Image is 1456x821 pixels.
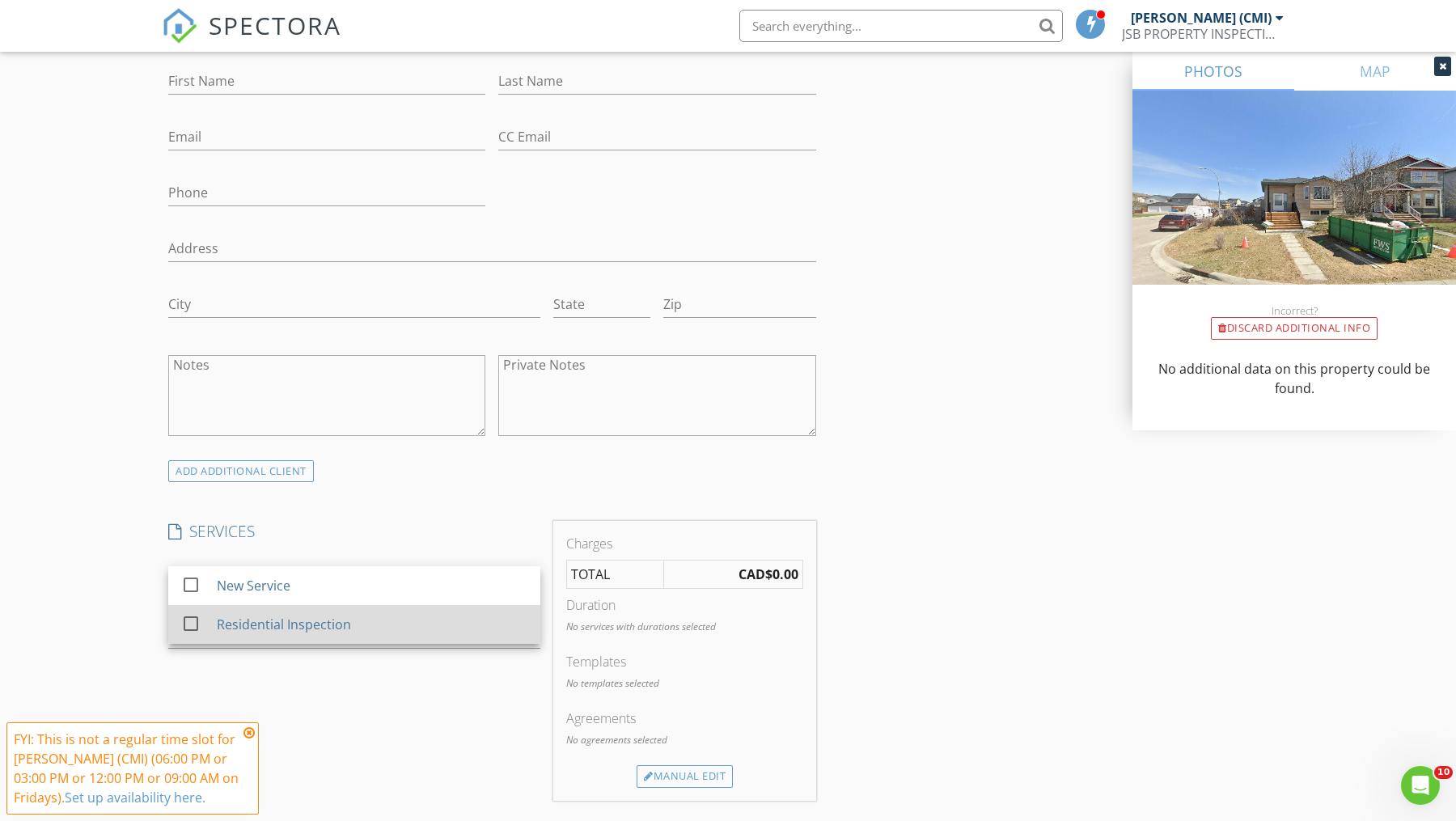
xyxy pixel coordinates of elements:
[217,576,290,595] div: New Service
[739,10,1063,42] input: Search everything...
[209,8,341,42] span: SPECTORA
[65,789,205,806] a: Set up availability here.
[1294,52,1456,91] a: MAP
[567,561,663,589] td: TOTAL
[566,534,802,553] div: Charges
[168,521,540,542] h4: SERVICES
[637,765,733,788] div: Manual Edit
[566,676,802,691] p: No templates selected
[168,460,314,482] div: ADD ADDITIONAL client
[162,22,341,56] a: SPECTORA
[1132,91,1456,324] img: streetview
[566,652,802,671] div: Templates
[14,730,239,807] div: FYI: This is not a regular time slot for [PERSON_NAME] (CMI) (06:00 PM or 03:00 PM or 12:00 PM or...
[217,615,351,634] div: Residential Inspection
[1211,317,1378,340] div: Discard Additional info
[1132,52,1294,91] a: PHOTOS
[566,733,802,747] p: No agreements selected
[739,565,798,583] strong: CAD$0.00
[1131,10,1272,26] div: [PERSON_NAME] (CMI)
[566,620,802,634] p: No services with durations selected
[1152,359,1437,398] p: No additional data on this property could be found.
[1132,304,1456,317] div: Incorrect?
[162,8,197,44] img: The Best Home Inspection Software - Spectora
[566,709,802,728] div: Agreements
[566,595,802,615] div: Duration
[1401,766,1440,805] iframe: Intercom live chat
[1122,26,1284,42] div: JSB PROPERTY INSPECTIONS
[1434,766,1453,779] span: 10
